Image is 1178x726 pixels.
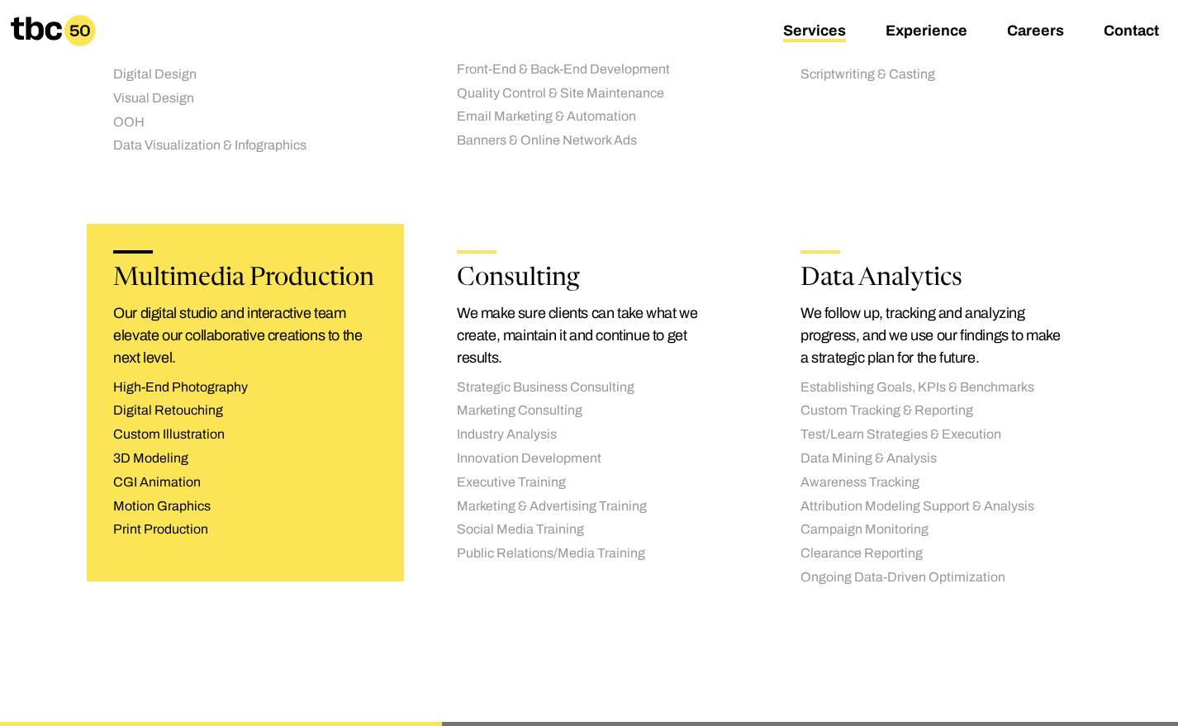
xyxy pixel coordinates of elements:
li: Marketing & Advertising Training [457,498,721,515]
li: Front-End & Back-End Development [457,61,721,78]
h2: Multimedia Production [113,267,378,292]
li: Quality Control & Site Maintenance [457,85,721,102]
h2: Consulting [457,267,721,292]
li: OOH [113,114,378,131]
li: Test/Learn Strategies & Execution [800,426,1065,444]
li: Visual Design [113,90,378,107]
li: Data Visualization & Infographics [113,137,378,154]
h2: Data Analytics [800,267,1065,292]
li: Print Production [113,521,378,539]
p: We make sure clients can take what we create, maintain it and continue to get results. [457,302,721,369]
li: Data Mining & Analysis [800,450,1065,467]
li: Digital Retouching [113,402,378,420]
a: Experience [886,22,967,42]
li: Executive Training [457,474,721,491]
a: Services [783,22,846,42]
li: Awareness Tracking [800,474,1065,491]
li: 3D Modeling [113,450,378,467]
li: Establishing Goals, KPIs & Benchmarks [800,379,1065,396]
a: Contact [1104,22,1159,42]
li: Industry Analysis [457,426,721,444]
li: Marketing Consulting [457,402,721,420]
li: Custom Illustration [113,426,378,444]
li: Strategic Business Consulting [457,379,721,396]
li: Attribution Modeling Support & Analysis [800,498,1065,515]
li: Innovation Development [457,450,721,467]
p: We follow up, tracking and analyzing progress, and we use our findings to make a strategic plan f... [800,302,1065,369]
li: Motion Graphics [113,498,378,515]
li: High-End Photography [113,379,378,396]
li: Social Media Training [457,521,721,539]
li: Scriptwriting & Casting [800,66,1065,83]
li: Email Marketing & Automation [457,108,721,126]
a: Careers [1007,22,1064,42]
li: Campaign Monitoring [800,521,1065,539]
li: CGI Animation [113,474,378,491]
li: Clearance Reporting [800,545,1065,562]
li: Custom Tracking & Reporting [800,402,1065,420]
li: Digital Design [113,66,378,83]
li: Public Relations/Media Training [457,545,721,562]
p: Our digital studio and interactive team elevate our collaborative creations to the next level. [113,302,378,369]
li: Banners & Online Network Ads [457,132,721,149]
li: Ongoing Data-Driven Optimization [800,569,1065,586]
